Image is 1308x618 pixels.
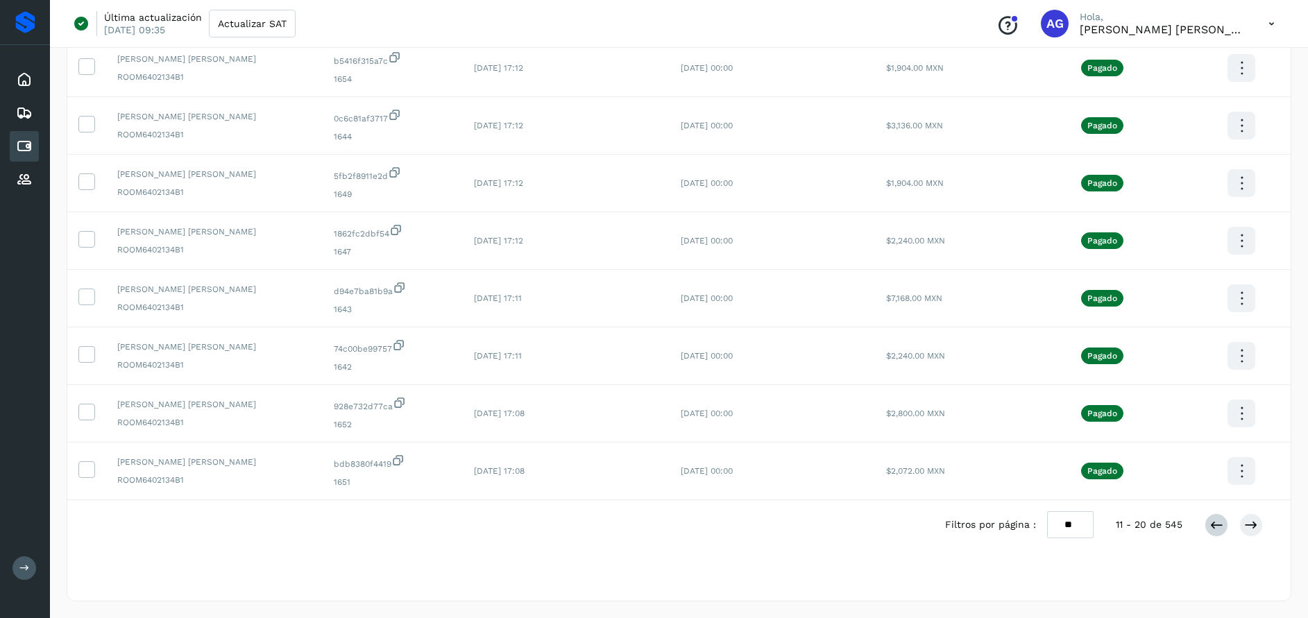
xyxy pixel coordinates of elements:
span: Filtros por página : [945,517,1036,532]
span: [PERSON_NAME] [PERSON_NAME] [117,341,312,353]
span: $7,168.00 MXN [886,293,942,303]
span: [DATE] 17:12 [474,178,523,188]
span: [PERSON_NAME] [PERSON_NAME] [117,168,312,180]
span: bdb8380f4419 [334,454,452,470]
p: Pagado [1087,409,1117,418]
p: Hola, [1080,11,1246,23]
span: 1651 [334,476,452,488]
span: ROOM6402134B1 [117,416,312,429]
p: Pagado [1087,466,1117,476]
span: [DATE] 00:00 [681,409,733,418]
span: 1652 [334,418,452,431]
span: [DATE] 17:12 [474,121,523,130]
span: b5416f315a7c [334,51,452,67]
span: ROOM6402134B1 [117,128,312,141]
span: ROOM6402134B1 [117,359,312,371]
p: Pagado [1087,236,1117,246]
span: $2,072.00 MXN [886,466,945,476]
span: [DATE] 17:11 [474,351,522,361]
span: 1649 [334,188,452,200]
span: [DATE] 17:08 [474,409,525,418]
span: 5fb2f8911e2d [334,166,452,182]
p: Abigail Gonzalez Leon [1080,23,1246,36]
p: Pagado [1087,63,1117,73]
span: 1643 [334,303,452,316]
span: d94e7ba81b9a [334,281,452,298]
p: Pagado [1087,293,1117,303]
span: $1,904.00 MXN [886,63,944,73]
span: ROOM6402134B1 [117,243,312,256]
span: [PERSON_NAME] [PERSON_NAME] [117,398,312,411]
span: [PERSON_NAME] [PERSON_NAME] [117,225,312,238]
span: ROOM6402134B1 [117,71,312,83]
div: Embarques [10,98,39,128]
span: 928e732d77ca [334,396,452,413]
span: 74c00be99757 [334,338,452,355]
span: [DATE] 17:12 [474,63,523,73]
span: $3,136.00 MXN [886,121,943,130]
span: [DATE] 00:00 [681,121,733,130]
span: 0c6c81af3717 [334,108,452,125]
span: [DATE] 00:00 [681,466,733,476]
span: [DATE] 00:00 [681,351,733,361]
span: [PERSON_NAME] [PERSON_NAME] [117,53,312,65]
span: $1,904.00 MXN [886,178,944,188]
p: Pagado [1087,121,1117,130]
span: ROOM6402134B1 [117,474,312,486]
div: Cuentas por pagar [10,131,39,162]
span: [DATE] 00:00 [681,293,733,303]
span: $2,240.00 MXN [886,351,945,361]
span: Actualizar SAT [218,19,287,28]
span: ROOM6402134B1 [117,186,312,198]
span: [DATE] 17:08 [474,466,525,476]
span: [PERSON_NAME] [PERSON_NAME] [117,283,312,295]
p: Pagado [1087,178,1117,188]
p: [DATE] 09:35 [104,24,165,36]
div: Proveedores [10,164,39,195]
span: [PERSON_NAME] [PERSON_NAME] [117,110,312,123]
span: $2,240.00 MXN [886,236,945,246]
span: 1642 [334,361,452,373]
span: 1862fc2dbf54 [334,223,452,240]
span: 1654 [334,73,452,85]
span: [DATE] 17:11 [474,293,522,303]
p: Pagado [1087,351,1117,361]
div: Inicio [10,65,39,95]
span: [DATE] 00:00 [681,178,733,188]
span: [DATE] 17:12 [474,236,523,246]
span: [DATE] 00:00 [681,63,733,73]
p: Última actualización [104,11,202,24]
button: Actualizar SAT [209,10,296,37]
span: [DATE] 00:00 [681,236,733,246]
span: 1647 [334,246,452,258]
span: 1644 [334,130,452,143]
span: [PERSON_NAME] [PERSON_NAME] [117,456,312,468]
span: 11 - 20 de 545 [1116,517,1182,532]
span: ROOM6402134B1 [117,301,312,314]
span: $2,800.00 MXN [886,409,945,418]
